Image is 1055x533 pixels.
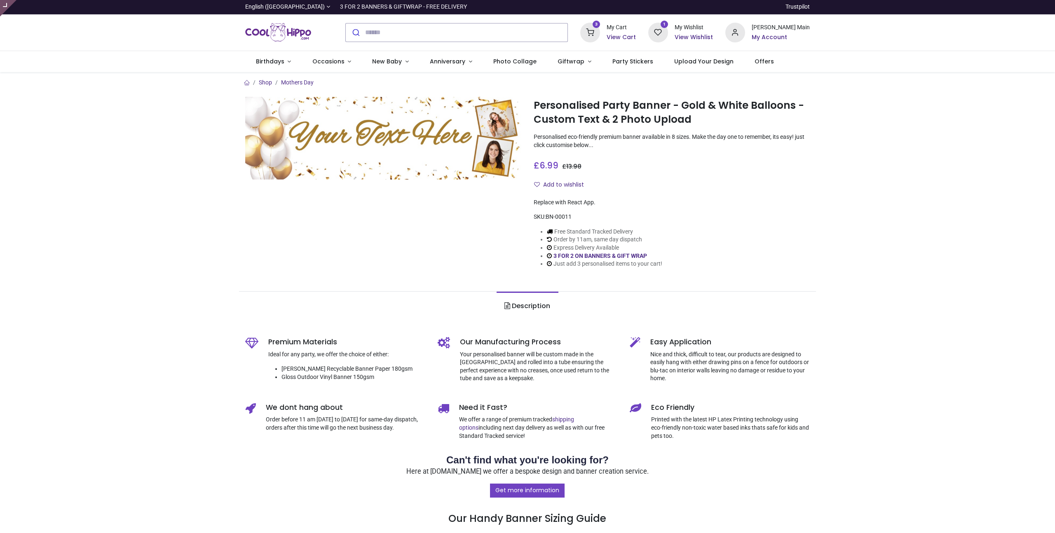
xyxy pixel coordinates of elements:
p: Nice and thick, difficult to tear, our products are designed to easily hang with either drawing p... [650,351,810,383]
li: Order by 11am, same day dispatch [547,236,662,244]
span: Upload Your Design [674,57,734,65]
div: My Cart [607,23,636,32]
span: Photo Collage [493,57,537,65]
a: New Baby [362,51,420,72]
span: £ [534,159,558,171]
a: View Cart [607,33,636,42]
span: Party Stickers [612,57,653,65]
span: Birthdays [256,57,284,65]
h1: Personalised Party Banner - Gold & White Balloons - Custom Text & 2 Photo Upload [534,98,810,127]
a: 3 [580,28,600,35]
p: Ideal for any party, we offer the choice of either: [268,351,425,359]
h5: We dont hang about [266,402,425,413]
span: Offers [755,57,774,65]
a: English ([GEOGRAPHIC_DATA]) [245,3,330,11]
li: Free Standard Tracked Delivery [547,228,662,236]
a: Shop [259,79,272,86]
sup: 3 [593,21,600,28]
a: View Wishlist [675,33,713,42]
a: Anniversary [419,51,483,72]
h5: Need it Fast? [459,402,618,413]
button: Submit [346,23,365,42]
a: Logo of Cool Hippo [245,21,311,44]
li: [PERSON_NAME] Recyclable Banner Paper 180gsm [281,365,425,373]
a: Description [497,292,558,320]
span: New Baby [372,57,402,65]
img: Cool Hippo [245,21,311,44]
span: BN-00011 [546,213,572,220]
span: £ [562,162,581,171]
img: Personalised Party Banner - Gold & White Balloons - Custom Text & 2 Photo Upload [245,97,521,180]
span: Occasions [312,57,345,65]
p: We offer a range of premium tracked including next day delivery as well as with our free Standard... [459,416,618,440]
div: Replace with React App. [534,199,810,207]
a: Birthdays [245,51,302,72]
div: 3 FOR 2 BANNERS & GIFTWRAP - FREE DELIVERY [340,3,467,11]
h5: Easy Application [650,337,810,347]
sup: 1 [661,21,668,28]
p: Personalised eco-friendly premium banner available in 8 sizes. Make the day one to remember, its ... [534,133,810,149]
p: Printed with the latest HP Latex Printing technology using eco-friendly non-toxic water based ink... [651,416,810,440]
p: Order before 11 am [DATE] to [DATE] for same-day dispatch, orders after this time will go the nex... [266,416,425,432]
a: 1 [648,28,668,35]
h5: Eco Friendly [651,402,810,413]
a: Occasions [302,51,362,72]
span: Giftwrap [558,57,584,65]
span: Anniversary [430,57,465,65]
h5: Our Manufacturing Process [460,337,618,347]
span: 6.99 [539,159,558,171]
a: Trustpilot [785,3,810,11]
a: 3 FOR 2 ON BANNERS & GIFT WRAP [553,252,647,259]
button: Add to wishlistAdd to wishlist [534,178,591,192]
a: My Account [752,33,810,42]
div: SKU: [534,213,810,221]
p: Here at [DOMAIN_NAME] we offer a bespoke design and banner creation service. [245,467,810,477]
h3: Our Handy Banner Sizing Guide [245,483,810,526]
a: Get more information [490,484,565,498]
span: 13.98 [566,162,581,171]
li: Gloss Outdoor Vinyl Banner 150gsm [281,373,425,381]
p: Your personalised banner will be custom made in the [GEOGRAPHIC_DATA] and rolled into a tube ensu... [460,351,618,383]
a: Mothers Day [281,79,314,86]
li: Just add 3 personalised items to your cart! [547,260,662,268]
i: Add to wishlist [534,182,540,187]
div: My Wishlist [675,23,713,32]
div: [PERSON_NAME] Main [752,23,810,32]
a: Giftwrap [547,51,602,72]
h2: Can't find what you're looking for? [245,453,810,467]
li: Express Delivery Available [547,244,662,252]
h5: Premium Materials [268,337,425,347]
